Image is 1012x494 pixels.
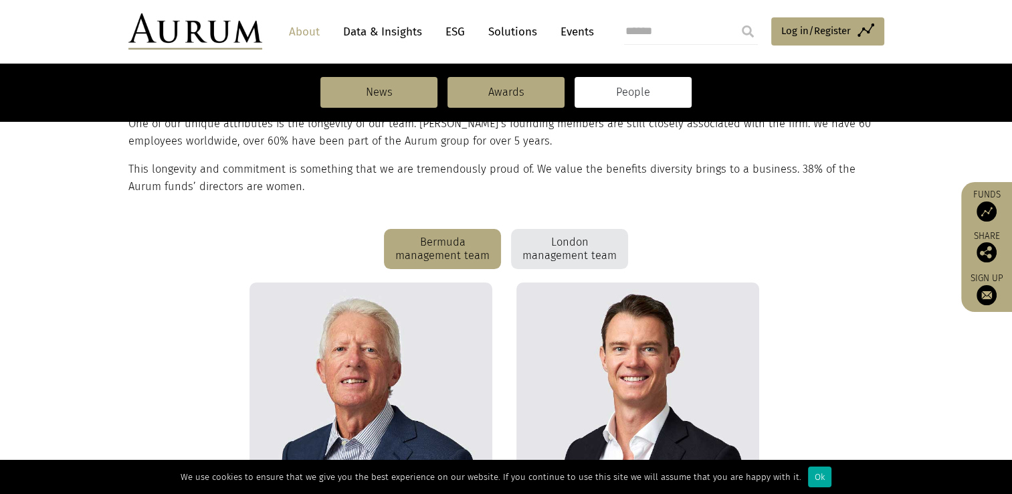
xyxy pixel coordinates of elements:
[968,232,1005,262] div: Share
[554,19,594,44] a: Events
[968,272,1005,305] a: Sign up
[734,18,761,45] input: Submit
[968,189,1005,222] a: Funds
[128,13,262,50] img: Aurum
[781,23,851,39] span: Log in/Register
[977,201,997,222] img: Access Funds
[282,19,326,44] a: About
[511,229,628,269] div: London management team
[977,285,997,305] img: Sign up to our newsletter
[320,77,437,108] a: News
[384,229,501,269] div: Bermuda management team
[439,19,472,44] a: ESG
[771,17,884,46] a: Log in/Register
[482,19,544,44] a: Solutions
[575,77,692,108] a: People
[977,242,997,262] img: Share this post
[447,77,565,108] a: Awards
[808,467,831,487] div: Ok
[128,161,881,196] p: This longevity and commitment is something that we are tremendously proud of. We value the benefi...
[128,115,881,151] p: One of our unique attributes is the longevity of our team. [PERSON_NAME]’s founding members are s...
[336,19,429,44] a: Data & Insights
